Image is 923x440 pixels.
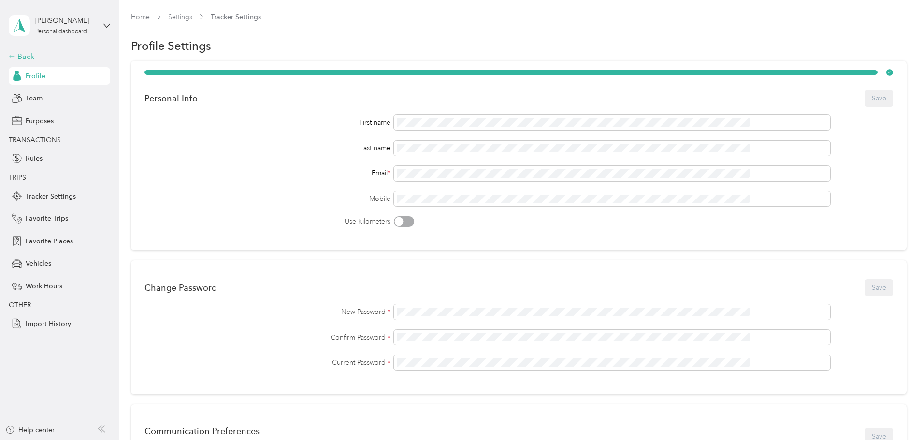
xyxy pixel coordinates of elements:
[26,116,54,126] span: Purposes
[168,13,192,21] a: Settings
[35,15,96,26] div: [PERSON_NAME]
[144,332,390,342] label: Confirm Password
[5,425,55,435] button: Help center
[144,283,217,293] div: Change Password
[144,307,390,317] label: New Password
[144,168,390,178] div: Email
[26,281,62,291] span: Work Hours
[9,51,105,62] div: Back
[35,29,87,35] div: Personal dashboard
[144,194,390,204] label: Mobile
[26,213,68,224] span: Favorite Trips
[144,143,390,153] div: Last name
[131,13,150,21] a: Home
[144,216,390,227] label: Use Kilometers
[144,93,198,103] div: Personal Info
[9,173,26,182] span: TRIPS
[211,12,261,22] span: Tracker Settings
[26,154,43,164] span: Rules
[144,357,390,368] label: Current Password
[9,136,61,144] span: TRANSACTIONS
[144,426,290,436] div: Communication Preferences
[26,93,43,103] span: Team
[26,236,73,246] span: Favorite Places
[144,117,390,128] div: First name
[26,71,45,81] span: Profile
[26,258,51,269] span: Vehicles
[9,301,31,309] span: OTHER
[869,386,923,440] iframe: Everlance-gr Chat Button Frame
[131,41,211,51] h1: Profile Settings
[26,319,71,329] span: Import History
[26,191,76,201] span: Tracker Settings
